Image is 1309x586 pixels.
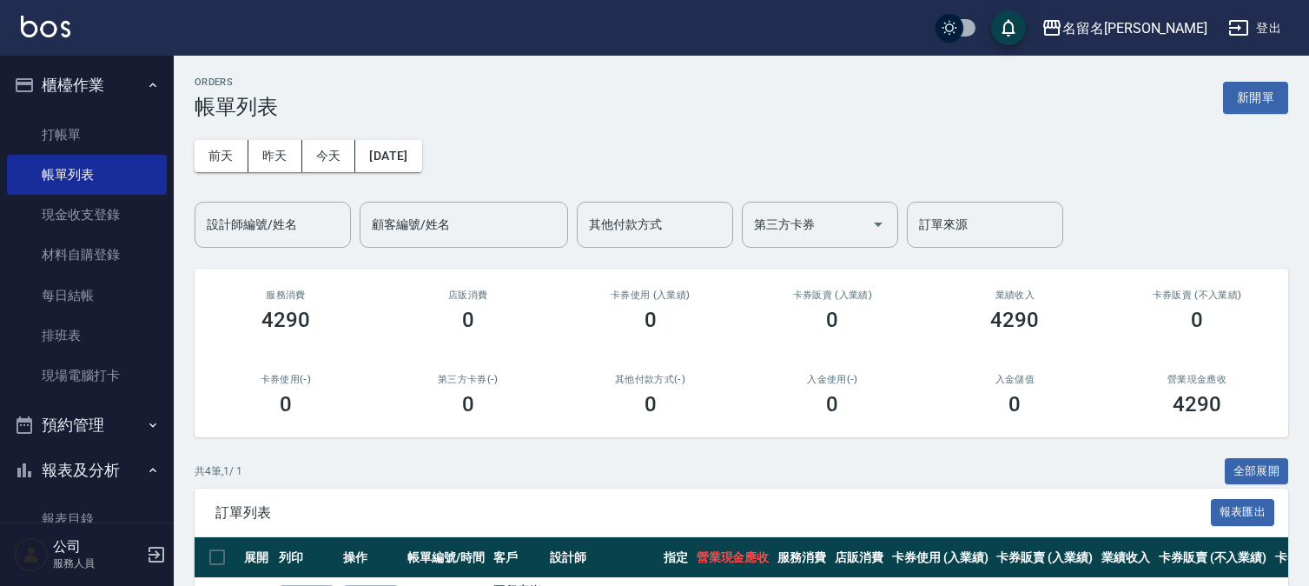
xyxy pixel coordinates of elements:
[692,537,774,578] th: 營業現金應收
[990,308,1039,332] h3: 4290
[7,403,167,448] button: 預約管理
[1221,12,1288,44] button: 登出
[1127,290,1267,301] h2: 卡券販賣 (不入業績)
[462,308,474,332] h3: 0
[580,290,721,301] h2: 卡券使用 (入業績)
[1062,17,1207,39] div: 名留名[PERSON_NAME]
[14,537,49,572] img: Person
[398,290,539,301] h2: 店販消費
[762,290,902,301] h2: 卡券販賣 (入業績)
[1097,537,1154,578] th: 業績收入
[7,356,167,396] a: 現場電腦打卡
[1211,503,1275,520] a: 報表匯出
[248,140,302,172] button: 昨天
[7,63,167,108] button: 櫃檯作業
[403,537,489,578] th: 帳單編號/時間
[1154,537,1271,578] th: 卡券販賣 (不入業績)
[1211,499,1275,526] button: 報表匯出
[830,537,888,578] th: 店販消費
[7,235,167,275] a: 材料自購登錄
[195,140,248,172] button: 前天
[274,537,339,578] th: 列印
[7,499,167,539] a: 報表目錄
[645,308,657,332] h3: 0
[992,537,1097,578] th: 卡券販賣 (入業績)
[991,10,1026,45] button: save
[261,308,310,332] h3: 4290
[762,374,902,385] h2: 入金使用(-)
[240,537,274,578] th: 展開
[7,276,167,316] a: 每日結帳
[888,537,993,578] th: 卡券使用 (入業績)
[215,290,356,301] h3: 服務消費
[1008,392,1021,416] h3: 0
[7,195,167,235] a: 現金收支登錄
[195,95,278,119] h3: 帳單列表
[659,537,692,578] th: 指定
[215,504,1211,522] span: 訂單列表
[215,374,356,385] h2: 卡券使用(-)
[1223,89,1288,105] a: 新開單
[7,155,167,195] a: 帳單列表
[1225,458,1289,485] button: 全部展開
[1035,10,1214,46] button: 名留名[PERSON_NAME]
[645,392,657,416] h3: 0
[1173,392,1221,416] h3: 4290
[53,556,142,571] p: 服務人員
[773,537,830,578] th: 服務消費
[1223,82,1288,114] button: 新開單
[339,537,403,578] th: 操作
[545,537,658,578] th: 設計師
[489,537,546,578] th: 客戶
[398,374,539,385] h2: 第三方卡券(-)
[21,16,70,37] img: Logo
[355,140,421,172] button: [DATE]
[944,374,1085,385] h2: 入金儲值
[195,463,242,479] p: 共 4 筆, 1 / 1
[580,374,721,385] h2: 其他付款方式(-)
[7,316,167,356] a: 排班表
[462,392,474,416] h3: 0
[195,77,278,88] h2: ORDERS
[7,115,167,155] a: 打帳單
[864,210,892,238] button: Open
[302,140,356,172] button: 今天
[944,290,1085,301] h2: 業績收入
[53,538,142,556] h5: 公司
[826,308,838,332] h3: 0
[1191,308,1203,332] h3: 0
[826,392,838,416] h3: 0
[7,448,167,493] button: 報表及分析
[280,392,292,416] h3: 0
[1127,374,1267,385] h2: 營業現金應收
